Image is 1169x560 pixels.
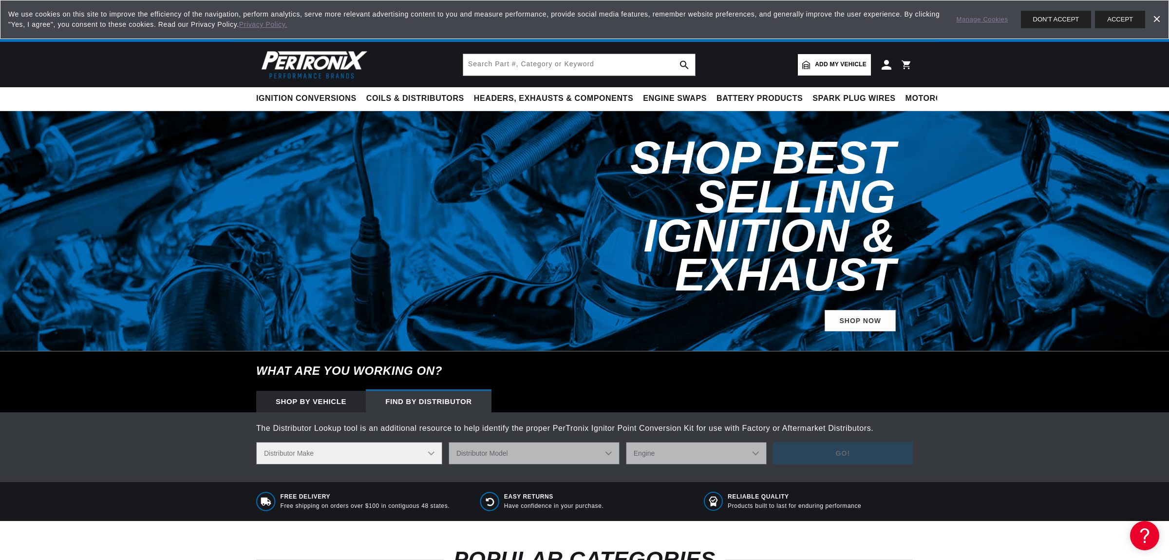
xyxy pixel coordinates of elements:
[815,60,867,69] span: Add my vehicle
[808,87,900,110] summary: Spark Plug Wires
[957,15,1008,25] a: Manage Cookies
[812,94,895,104] span: Spark Plug Wires
[366,94,464,104] span: Coils & Distributors
[366,391,491,412] div: Find by Distributor
[479,138,896,294] h2: Shop Best Selling Ignition & Exhaust
[463,54,695,76] input: Search Part #, Category or Keyword
[712,87,808,110] summary: Battery Products
[728,502,861,510] p: Products built to last for enduring performance
[504,502,604,510] p: Have confidence in your purchase.
[8,9,943,30] span: We use cookies on this site to improve the efficiency of the navigation, perform analytics, serve...
[728,493,861,501] span: RELIABLE QUALITY
[256,391,366,412] div: Shop by vehicle
[643,94,707,104] span: Engine Swaps
[1095,11,1145,28] button: ACCEPT
[825,310,896,332] a: SHOP NOW
[1149,12,1164,27] a: Dismiss Banner
[905,94,963,104] span: Motorcycle
[674,54,695,76] button: search button
[256,87,361,110] summary: Ignition Conversions
[469,87,638,110] summary: Headers, Exhausts & Components
[1021,11,1092,28] button: DON'T ACCEPT
[256,422,913,435] div: The Distributor Lookup tool is an additional resource to help identify the proper PerTronix Ignit...
[361,87,469,110] summary: Coils & Distributors
[798,54,871,76] a: Add my vehicle
[239,20,287,28] a: Privacy Policy.
[256,48,368,81] img: Pertronix
[281,493,450,501] span: Free Delivery
[256,94,357,104] span: Ignition Conversions
[474,94,633,104] span: Headers, Exhausts & Components
[716,94,803,104] span: Battery Products
[504,493,604,501] span: Easy Returns
[901,87,968,110] summary: Motorcycle
[232,351,937,390] h6: What are you working on?
[281,502,450,510] p: Free shipping on orders over $100 in contiguous 48 states.
[638,87,712,110] summary: Engine Swaps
